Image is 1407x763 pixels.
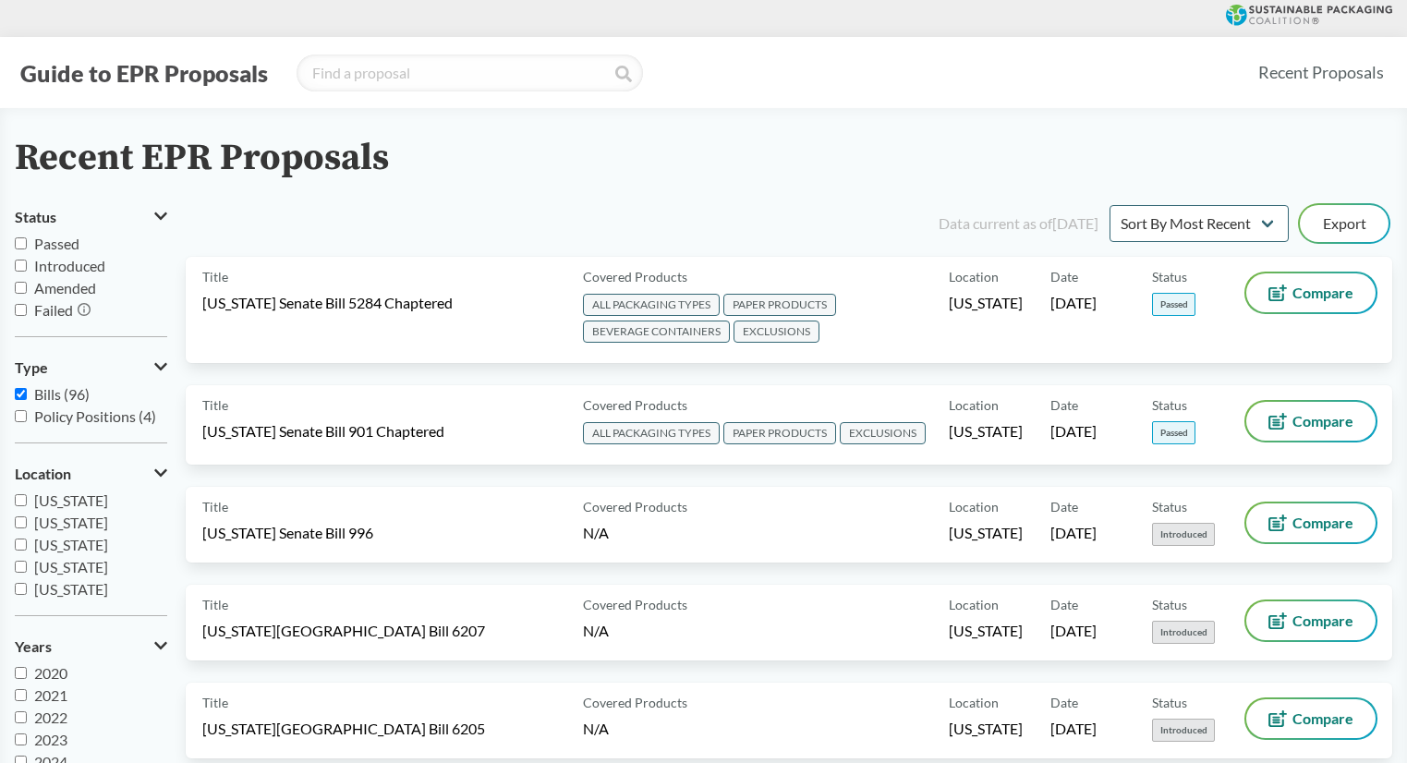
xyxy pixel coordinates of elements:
button: Compare [1246,601,1376,640]
input: 2023 [15,733,27,745]
span: Policy Positions (4) [34,407,156,425]
span: [DATE] [1050,293,1097,313]
h2: Recent EPR Proposals [15,138,389,179]
button: Years [15,631,167,662]
button: Export [1300,205,1389,242]
span: Covered Products [583,395,687,415]
button: Compare [1246,699,1376,738]
span: Location [15,466,71,482]
span: Introduced [1152,621,1215,644]
span: Title [202,395,228,415]
span: Title [202,497,228,516]
span: N/A [583,720,609,737]
button: Location [15,458,167,490]
span: Status [15,209,56,225]
button: Status [15,201,167,233]
span: [US_STATE] [949,719,1023,739]
button: Guide to EPR Proposals [15,58,273,88]
span: [DATE] [1050,523,1097,543]
span: Introduced [34,257,105,274]
span: Location [949,267,999,286]
span: 2021 [34,686,67,704]
button: Type [15,352,167,383]
span: Type [15,359,48,376]
span: Years [15,638,52,655]
span: [US_STATE] [34,536,108,553]
span: Status [1152,693,1187,712]
span: Title [202,595,228,614]
span: N/A [583,622,609,639]
span: Passed [1152,421,1195,444]
span: 2020 [34,664,67,682]
span: Status [1152,595,1187,614]
span: 2023 [34,731,67,748]
span: [DATE] [1050,421,1097,442]
span: Covered Products [583,693,687,712]
span: Compare [1292,285,1353,300]
input: Policy Positions (4) [15,410,27,422]
input: 2022 [15,711,27,723]
span: [US_STATE] Senate Bill 5284 Chaptered [202,293,453,313]
span: PAPER PRODUCTS [723,294,836,316]
span: [US_STATE] [949,621,1023,641]
span: Passed [1152,293,1195,316]
input: Failed [15,304,27,316]
a: Recent Proposals [1250,52,1392,93]
span: Title [202,267,228,286]
span: PAPER PRODUCTS [723,422,836,444]
span: Failed [34,301,73,319]
span: [US_STATE] [34,514,108,531]
span: Location [949,497,999,516]
span: [US_STATE] Senate Bill 996 [202,523,373,543]
input: [US_STATE] [15,561,27,573]
span: 2022 [34,708,67,726]
span: Location [949,395,999,415]
span: Status [1152,267,1187,286]
span: Date [1050,267,1078,286]
span: Status [1152,395,1187,415]
span: Location [949,595,999,614]
input: Find a proposal [297,54,643,91]
span: EXCLUSIONS [840,422,926,444]
span: N/A [583,524,609,541]
span: [DATE] [1050,719,1097,739]
span: BEVERAGE CONTAINERS [583,321,730,343]
input: [US_STATE] [15,494,27,506]
span: [US_STATE][GEOGRAPHIC_DATA] Bill 6205 [202,719,485,739]
span: Date [1050,693,1078,712]
span: Bills (96) [34,385,90,403]
input: Bills (96) [15,388,27,400]
span: ALL PACKAGING TYPES [583,294,720,316]
span: Introduced [1152,523,1215,546]
span: [US_STATE] [949,293,1023,313]
input: 2021 [15,689,27,701]
span: Date [1050,595,1078,614]
button: Compare [1246,273,1376,312]
span: Compare [1292,515,1353,530]
span: Compare [1292,711,1353,726]
span: Amended [34,279,96,297]
input: [US_STATE] [15,583,27,595]
div: Data current as of [DATE] [939,212,1098,235]
input: Passed [15,237,27,249]
span: [DATE] [1050,621,1097,641]
span: [US_STATE] [949,523,1023,543]
span: Introduced [1152,719,1215,742]
span: [US_STATE] Senate Bill 901 Chaptered [202,421,444,442]
span: Status [1152,497,1187,516]
span: [US_STATE][GEOGRAPHIC_DATA] Bill 6207 [202,621,485,641]
span: Location [949,693,999,712]
span: Passed [34,235,79,252]
span: Covered Products [583,497,687,516]
span: EXCLUSIONS [734,321,819,343]
span: Date [1050,395,1078,415]
span: Covered Products [583,595,687,614]
span: Compare [1292,414,1353,429]
input: [US_STATE] [15,516,27,528]
span: [US_STATE] [34,491,108,509]
span: [US_STATE] [34,580,108,598]
span: Date [1050,497,1078,516]
input: 2020 [15,667,27,679]
span: Compare [1292,613,1353,628]
input: Amended [15,282,27,294]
